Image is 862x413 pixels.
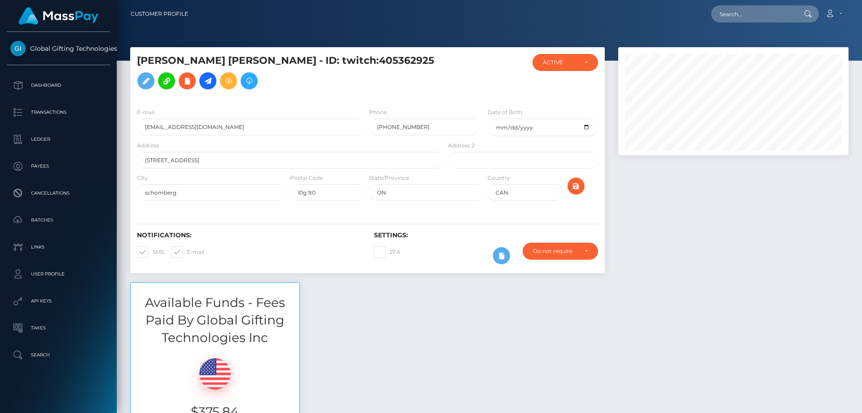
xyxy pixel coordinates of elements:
[18,7,98,25] img: MassPay Logo
[369,174,409,182] label: State/Province
[131,4,188,23] a: Customer Profile
[7,209,110,231] a: Batches
[7,344,110,366] a: Search
[7,182,110,204] a: Cancellations
[10,240,106,254] p: Links
[711,5,796,22] input: Search...
[7,74,110,97] a: Dashboard
[10,106,106,119] p: Transactions
[10,79,106,92] p: Dashboard
[7,290,110,312] a: API Keys
[171,246,204,258] label: E-mail
[532,54,598,71] button: ACTIVE
[488,174,510,182] label: Country
[10,160,106,173] p: Payees
[448,142,475,150] label: Address 2
[7,44,110,53] span: Global Gifting Technologies Inc
[10,321,106,335] p: Taxes
[7,128,110,151] a: Ledger
[488,108,522,116] label: Date of Birth
[137,54,440,94] h5: [PERSON_NAME] [PERSON_NAME] - ID: twitch:405362925
[137,231,361,239] h6: Notifications:
[10,133,106,146] p: Ledger
[131,294,299,347] h3: Available Funds - Fees Paid By Global Gifting Technologies Inc
[374,246,400,258] label: 2FA
[137,108,154,116] label: E-mail
[10,41,26,56] img: Global Gifting Technologies Inc
[543,59,577,66] div: ACTIVE
[7,263,110,285] a: User Profile
[10,213,106,227] p: Batches
[7,155,110,178] a: Payees
[7,317,110,339] a: Taxes
[199,358,231,390] img: USD.png
[533,248,577,255] div: Do not require
[137,246,164,258] label: SMS
[7,236,110,258] a: Links
[7,101,110,124] a: Transactions
[10,187,106,200] p: Cancellations
[10,294,106,308] p: API Keys
[523,243,598,260] button: Do not require
[10,267,106,281] p: User Profile
[137,142,159,150] label: Address
[10,348,106,362] p: Search
[290,174,323,182] label: Postal Code
[199,72,216,89] a: Initiate Payout
[369,108,387,116] label: Phone
[137,174,148,182] label: City
[374,231,598,239] h6: Settings:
